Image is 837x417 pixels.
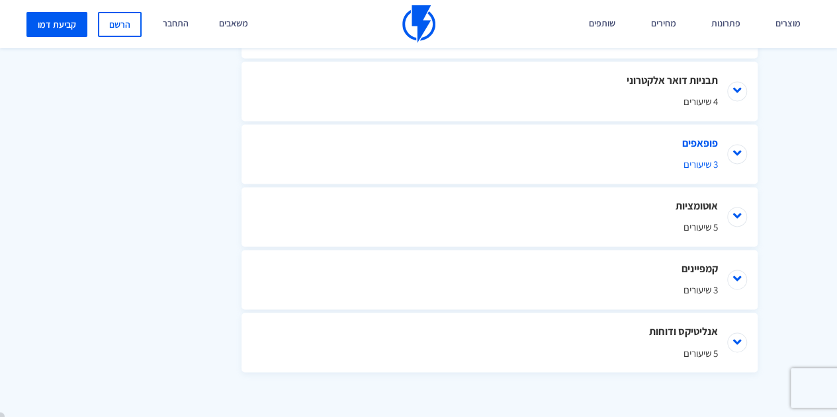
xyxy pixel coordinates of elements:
[281,283,718,297] span: 3 שיעורים
[26,12,87,37] a: קביעת דמו
[281,220,718,234] span: 5 שיעורים
[98,12,142,37] a: הרשם
[281,346,718,360] span: 5 שיעורים
[242,250,758,309] li: קמפיינים
[242,61,758,121] li: תבניות דואר אלקטרוני
[281,157,718,171] span: 3 שיעורים
[242,313,758,372] li: אנליטיקס ודוחות
[281,95,718,108] span: 4 שיעורים
[242,187,758,246] li: אוטומציות
[242,124,758,184] li: פופאפים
